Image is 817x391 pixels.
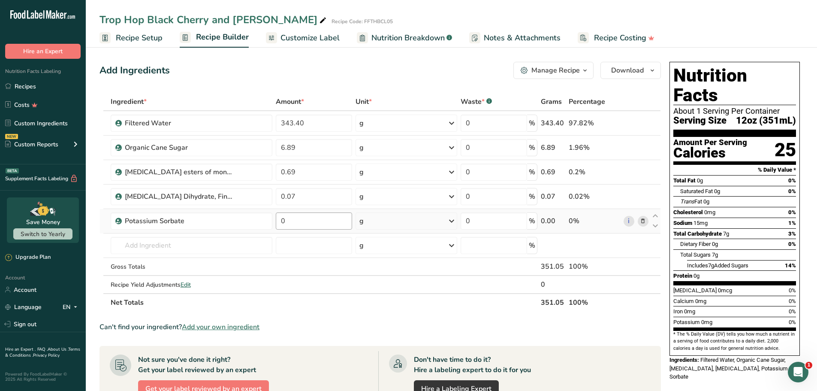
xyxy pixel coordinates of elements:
[673,177,696,184] span: Total Fat
[569,191,620,202] div: 0.02%
[673,319,700,325] span: Potassium
[5,134,18,139] div: NEW
[357,28,452,48] a: Nutrition Breakdown
[33,352,60,358] a: Privacy Policy
[703,198,709,205] span: 0g
[680,252,711,258] span: Total Sugars
[181,281,191,289] span: Edit
[111,280,272,289] div: Recipe Yield Adjustments
[541,142,565,153] div: 6.89
[673,209,703,215] span: Cholesterol
[5,253,51,262] div: Upgrade Plan
[673,66,796,105] h1: Nutrition Facts
[680,241,711,247] span: Dietary Fiber
[116,32,163,44] span: Recipe Setup
[461,97,492,107] div: Waste
[182,322,259,332] span: Add your own ingredient
[359,191,364,202] div: g
[788,188,796,194] span: 0%
[611,65,644,76] span: Download
[356,97,372,107] span: Unit
[669,357,788,380] span: Filtered Water, Organic Cane Sugar, [MEDICAL_DATA], [MEDICAL_DATA], Potassium Sorbate
[680,198,702,205] span: Fat
[541,97,562,107] span: Grams
[788,220,796,226] span: 1%
[684,308,695,315] span: 0mg
[125,142,232,153] div: Organic Cane Sugar
[714,188,720,194] span: 0g
[673,165,796,175] section: % Daily Value *
[567,293,622,311] th: 100%
[21,230,65,238] span: Switch to Yearly
[26,218,60,227] div: Save Money
[125,216,232,226] div: Potassium Sorbate
[5,140,58,149] div: Custom Reports
[484,32,561,44] span: Notes & Attachments
[280,32,340,44] span: Customize Label
[788,177,796,184] span: 0%
[63,302,81,312] div: EN
[196,31,249,43] span: Recipe Builder
[673,308,683,315] span: Iron
[541,191,565,202] div: 0.07
[569,118,620,128] div: 97.82%
[723,230,729,237] span: 7g
[5,346,80,358] a: Terms & Conditions .
[673,115,727,126] span: Serving Size
[371,32,445,44] span: Nutrition Breakdown
[99,28,163,48] a: Recipe Setup
[569,142,620,153] div: 1.96%
[673,147,747,159] div: Calories
[789,308,796,315] span: 0%
[5,44,81,59] button: Hire an Expert
[708,262,714,269] span: 7g
[541,167,565,177] div: 0.69
[13,228,72,239] button: Switch to Yearly
[704,209,715,215] span: 0mg
[695,298,706,304] span: 0mg
[788,209,796,215] span: 0%
[669,357,699,363] span: Ingredients:
[789,298,796,304] span: 0%
[276,97,304,107] span: Amount
[469,28,561,48] a: Notes & Attachments
[125,118,232,128] div: Filtered Water
[775,139,796,161] div: 25
[541,118,565,128] div: 343.40
[5,300,42,315] a: Language
[541,279,565,290] div: 0
[569,167,620,177] div: 0.2%
[788,230,796,237] span: 3%
[569,216,620,226] div: 0%
[673,287,717,294] span: [MEDICAL_DATA]
[359,216,364,226] div: g
[693,273,699,279] span: 0g
[109,293,539,311] th: Net Totals
[578,28,654,48] a: Recipe Costing
[712,252,718,258] span: 7g
[680,198,694,205] i: Trans
[111,97,147,107] span: Ingredient
[788,362,808,382] iframe: Intercom live chat
[673,230,722,237] span: Total Carbohydrate
[673,139,747,147] div: Amount Per Serving
[125,167,232,177] div: [MEDICAL_DATA] esters of mono- and diglycerides of fatty acids (E472c)
[48,346,68,352] a: About Us .
[111,237,272,254] input: Add Ingredient
[5,346,36,352] a: Hire an Expert .
[673,107,796,115] div: About 1 Serving Per Container
[359,240,364,251] div: g
[680,188,713,194] span: Saturated Fat
[673,220,692,226] span: Sodium
[805,362,812,369] span: 1
[99,64,170,78] div: Add Ingredients
[541,261,565,272] div: 351.05
[99,322,661,332] div: Can't find your ingredient?
[687,262,748,269] span: Includes Added Sugars
[541,216,565,226] div: 0.00
[5,372,81,382] div: Powered By FoodLabelMaker © 2025 All Rights Reserved
[673,273,692,279] span: Protein
[359,118,364,128] div: g
[6,168,19,173] div: BETA
[359,167,364,177] div: g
